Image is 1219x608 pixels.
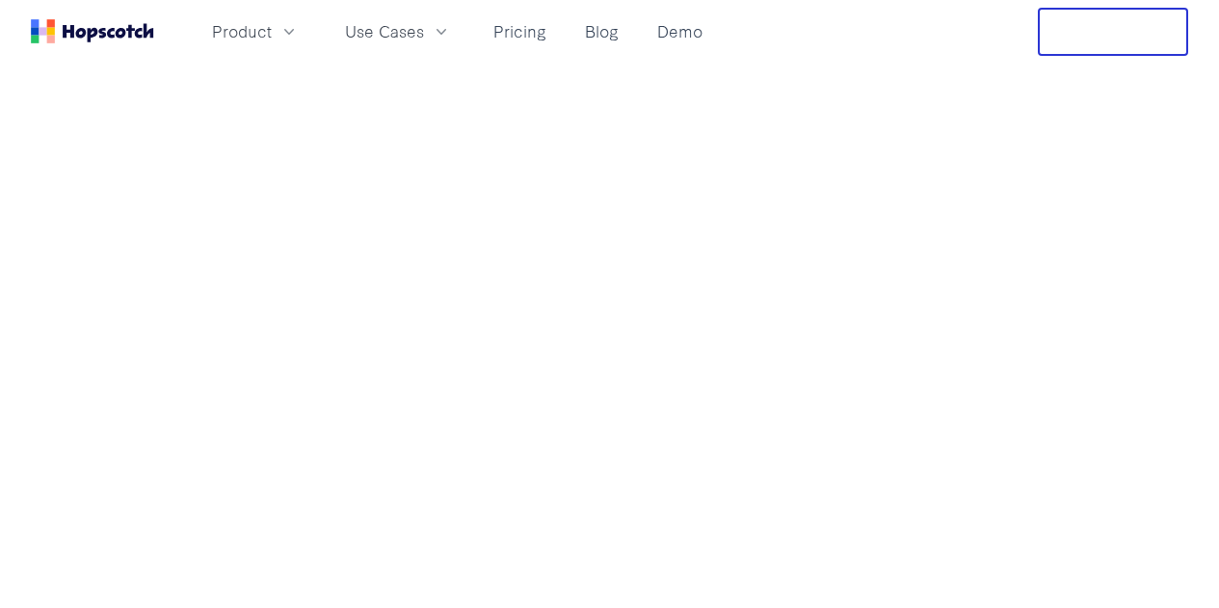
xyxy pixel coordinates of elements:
[31,19,154,43] a: Home
[1038,8,1188,56] button: Free Trial
[345,19,424,43] span: Use Cases
[486,15,554,47] a: Pricing
[577,15,626,47] a: Blog
[333,15,463,47] button: Use Cases
[649,15,710,47] a: Demo
[212,19,272,43] span: Product
[200,15,310,47] button: Product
